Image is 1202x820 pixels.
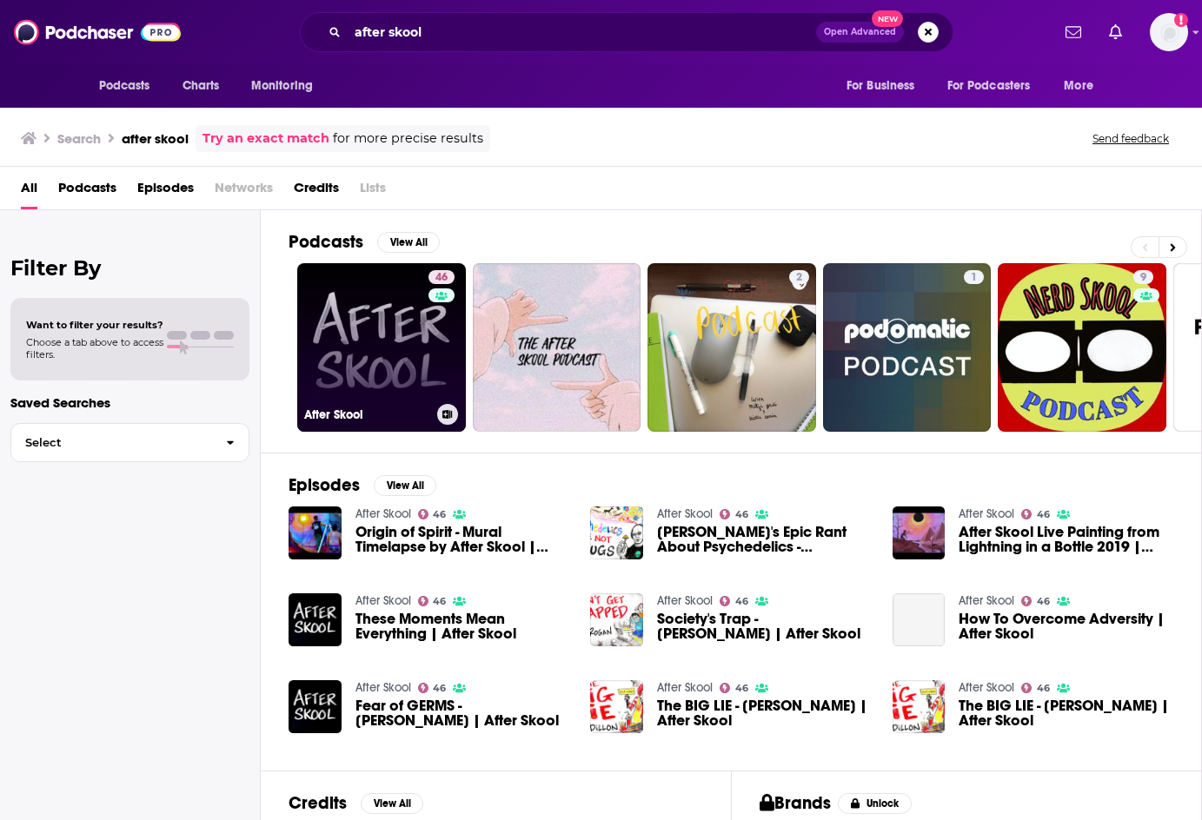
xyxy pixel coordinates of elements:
[58,174,116,209] a: Podcasts
[297,263,466,432] a: 46After Skool
[183,74,220,98] span: Charts
[57,130,101,147] h3: Search
[893,680,946,733] a: The BIG LIE - Tim Dillon | After Skool
[289,231,440,253] a: PodcastsView All
[657,525,872,554] span: [PERSON_NAME]'s Epic Rant About Psychedelics - Animated by After Skool | After Skool
[590,593,643,646] a: Society's Trap - Joe Rogan | After Skool
[816,22,904,43] button: Open AdvancedNew
[289,474,360,496] h2: Episodes
[355,506,411,521] a: After Skool
[1021,509,1050,519] a: 46
[893,593,946,646] a: How To Overcome Adversity | After Skool
[964,270,984,284] a: 1
[300,12,953,52] div: Search podcasts, credits, & more...
[289,231,363,253] h2: Podcasts
[355,680,411,695] a: After Skool
[1021,596,1050,606] a: 46
[289,680,342,733] img: Fear of GERMS - George Carlin | After Skool
[1133,270,1153,284] a: 9
[657,506,713,521] a: After Skool
[720,683,748,693] a: 46
[26,319,163,331] span: Want to filter your results?
[893,506,946,559] img: After Skool Live Painting from Lightning in a Bottle 2019 | After Skool
[251,74,313,98] span: Monitoring
[433,511,446,519] span: 46
[294,174,339,209] a: Credits
[1174,13,1188,27] svg: Add a profile image
[435,269,448,287] span: 46
[838,793,912,814] button: Unlock
[959,525,1173,554] a: After Skool Live Painting from Lightning in a Bottle 2019 | After Skool
[796,269,802,287] span: 2
[823,263,992,432] a: 1
[289,506,342,559] img: Origin of Spirit - Mural Timelapse by After Skool | After Skool
[657,698,872,728] a: The BIG LIE - Tim Dillon | After Skool
[10,394,249,411] p: Saved Searches
[99,74,150,98] span: Podcasts
[657,525,872,554] a: Joe's Epic Rant About Psychedelics - Animated by After Skool | After Skool
[1087,131,1174,146] button: Send feedback
[720,596,748,606] a: 46
[971,269,977,287] span: 1
[203,129,329,149] a: Try an exact match
[760,792,832,814] h2: Brands
[590,680,643,733] a: The BIG LIE - Tim Dillon | After Skool
[959,698,1173,728] a: The BIG LIE - Tim Dillon | After Skool
[657,612,872,641] a: Society's Trap - Joe Rogan | After Skool
[26,336,163,360] span: Choose a tab above to access filters.
[647,263,816,432] a: 2
[657,680,713,695] a: After Skool
[1021,683,1050,693] a: 46
[735,684,748,692] span: 46
[1150,13,1188,51] img: User Profile
[355,612,570,641] span: These Moments Mean Everything | After Skool
[936,69,1056,102] button: open menu
[1037,511,1050,519] span: 46
[947,74,1031,98] span: For Podcasters
[304,407,430,422] h3: After Skool
[657,698,872,728] span: The BIG LIE - [PERSON_NAME] | After Skool
[428,270,455,284] a: 46
[1059,17,1088,47] a: Show notifications dropdown
[171,69,230,102] a: Charts
[289,474,436,496] a: EpisodesView All
[137,174,194,209] a: Episodes
[418,596,447,606] a: 46
[872,10,903,27] span: New
[355,698,570,728] a: Fear of GERMS - George Carlin | After Skool
[289,792,423,814] a: CreditsView All
[824,28,896,36] span: Open Advanced
[239,69,335,102] button: open menu
[377,232,440,253] button: View All
[215,174,273,209] span: Networks
[10,423,249,462] button: Select
[1064,74,1093,98] span: More
[959,593,1014,608] a: After Skool
[657,593,713,608] a: After Skool
[657,612,872,641] span: Society's Trap - [PERSON_NAME] | After Skool
[418,683,447,693] a: 46
[959,612,1173,641] a: How To Overcome Adversity | After Skool
[433,684,446,692] span: 46
[14,16,181,49] img: Podchaser - Follow, Share and Rate Podcasts
[289,792,347,814] h2: Credits
[87,69,173,102] button: open menu
[433,598,446,605] span: 46
[418,509,447,519] a: 46
[735,511,748,519] span: 46
[1037,684,1050,692] span: 46
[122,130,189,147] h3: after skool
[1037,598,1050,605] span: 46
[348,18,816,46] input: Search podcasts, credits, & more...
[1052,69,1115,102] button: open menu
[590,506,643,559] img: Joe's Epic Rant About Psychedelics - Animated by After Skool | After Skool
[1150,13,1188,51] span: Logged in as GregKubie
